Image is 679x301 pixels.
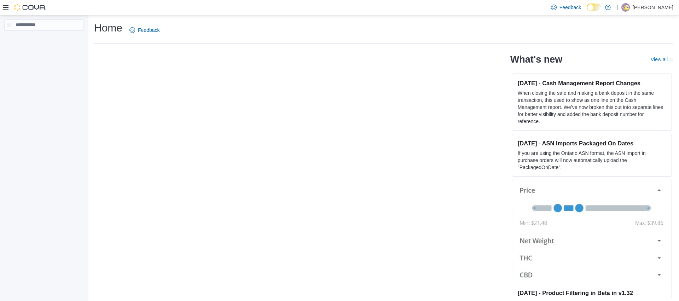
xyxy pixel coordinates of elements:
[518,89,666,125] p: When closing the safe and making a bank deposit in the same transaction, this used to show as one...
[559,4,581,11] span: Feedback
[127,23,162,37] a: Feedback
[617,3,619,12] p: |
[548,0,584,15] a: Feedback
[94,21,122,35] h1: Home
[518,140,666,147] h3: [DATE] - ASN Imports Packaged On Dates
[587,4,602,11] input: Dark Mode
[518,150,666,171] p: If you are using the Ontario ASN format, the ASN Import in purchase orders will now automatically...
[518,80,666,87] h3: [DATE] - Cash Management Report Changes
[651,57,673,62] a: View allExternal link
[669,58,673,62] svg: External link
[518,289,666,296] h3: [DATE] - Product Filtering in Beta in v1.32
[4,32,83,49] nav: Complex example
[14,4,46,11] img: Cova
[138,27,159,34] span: Feedback
[633,3,673,12] p: [PERSON_NAME]
[510,54,562,65] h2: What's new
[621,3,630,12] div: Morgen Graves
